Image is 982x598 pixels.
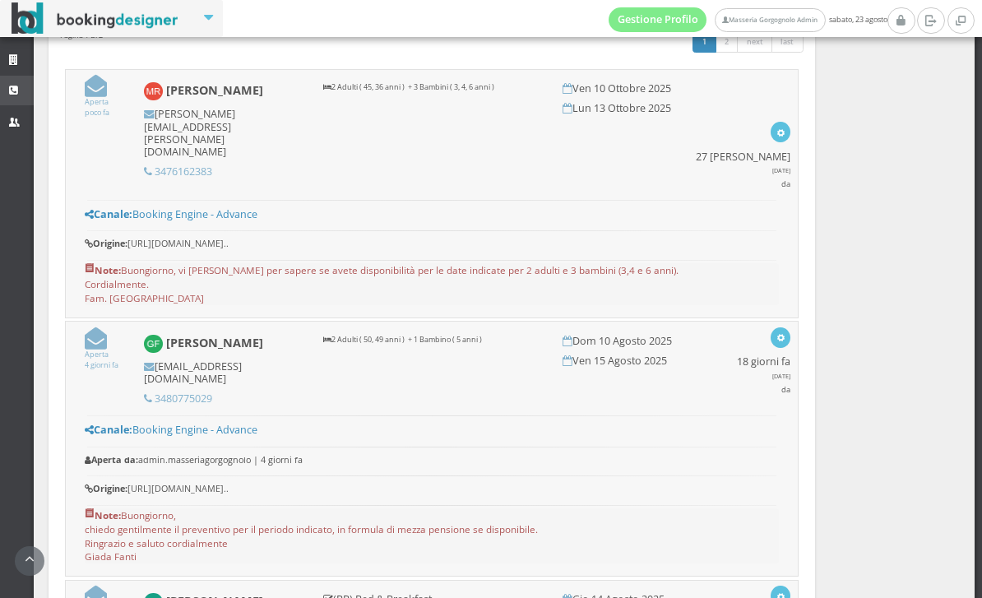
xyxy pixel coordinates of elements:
span: [DATE] [772,372,790,380]
span: sabato, 23 agosto [609,7,887,32]
h5: 18 giorni fa [737,355,790,394]
h5: Booking Engine - Advance [85,208,780,220]
p: 2 Adulti ( 45, 36 anni ) + 3 Bambini ( 3, 4, 6 anni ) [323,82,540,93]
h5: 27 [PERSON_NAME] [696,151,790,189]
a: 2 [715,32,739,53]
a: 3476162383 [155,165,212,178]
h5: Lun 13 Ottobre 2025 [563,102,720,114]
b: Note: [85,508,121,522]
b: Canale: [85,207,132,221]
h5: [EMAIL_ADDRESS][DOMAIN_NAME] [144,360,301,385]
b: Origine: [85,482,127,494]
a: Aperta4 giorni fa [85,338,118,370]
small: da [781,178,790,189]
h5: Booking Engine - Advance [85,424,780,436]
h6: [URL][DOMAIN_NAME].. [85,484,780,494]
b: Origine: [85,237,127,249]
b: Canale: [85,423,132,437]
h5: Dom 10 Agosto 2025 [563,335,720,347]
b: Aperta da: [85,453,138,466]
p: 2 Adulti ( 50, 49 anni ) + 1 Bambino ( 5 anni ) [323,335,540,345]
b: [PERSON_NAME] [166,82,263,98]
a: Masseria Gorgognolo Admin [715,8,825,32]
span: [DATE] [772,166,790,174]
b: [PERSON_NAME] [166,335,263,350]
h6: [URL][DOMAIN_NAME].. [85,239,780,249]
pre: Buongiorno, vi [PERSON_NAME] per sapere se avete disponibilità per le date indicate per 2 adulti ... [85,263,780,304]
img: BookingDesigner.com [12,2,178,35]
img: Giada Fanti [144,335,163,354]
b: Note: [85,263,121,276]
a: next [737,32,773,53]
a: 1 [692,32,716,53]
small: da [781,384,790,395]
h5: Ven 15 Agosto 2025 [563,355,720,367]
h6: admin.masseriagorgognolo | 4 giorni fa [85,455,780,466]
a: Gestione Profilo [609,7,707,32]
img: Martina Rumor [144,82,163,101]
h5: Ven 10 Ottobre 2025 [563,82,720,95]
a: 3480775029 [155,392,212,406]
pre: Buongiorno, chiedo gentilmente il preventivo per il periodo indicato, in formula di mezza pension... [85,508,780,563]
h5: [PERSON_NAME][EMAIL_ADDRESS][PERSON_NAME][DOMAIN_NAME] [144,108,301,158]
a: Apertapoco fa [85,86,109,118]
a: last [771,32,804,53]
